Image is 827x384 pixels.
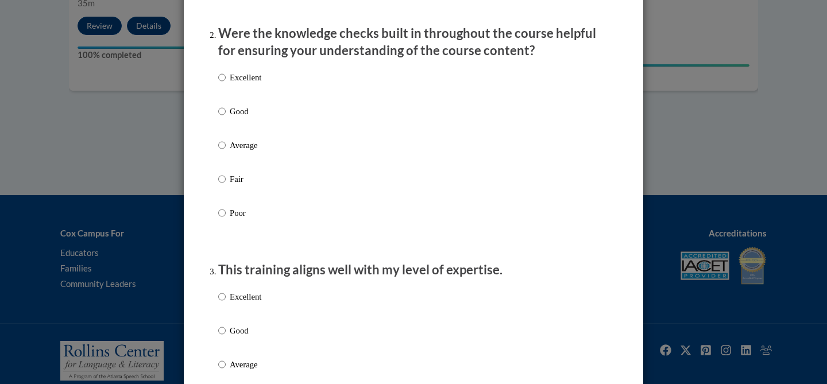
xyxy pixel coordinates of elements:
p: Average [230,358,261,371]
input: Average [218,358,226,371]
input: Good [218,105,226,118]
p: This training aligns well with my level of expertise. [218,261,609,279]
input: Good [218,324,226,337]
p: Average [230,139,261,152]
p: Were the knowledge checks built in throughout the course helpful for ensuring your understanding ... [218,25,609,60]
p: Excellent [230,290,261,303]
input: Excellent [218,290,226,303]
p: Poor [230,207,261,219]
input: Average [218,139,226,152]
input: Poor [218,207,226,219]
input: Excellent [218,71,226,84]
p: Fair [230,173,261,185]
input: Fair [218,173,226,185]
p: Good [230,105,261,118]
p: Good [230,324,261,337]
p: Excellent [230,71,261,84]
